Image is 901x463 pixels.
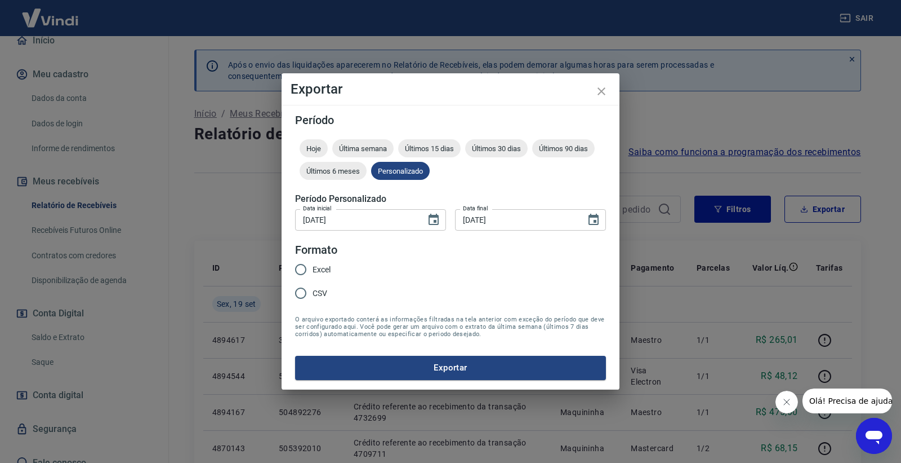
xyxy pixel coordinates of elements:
[300,144,328,153] span: Hoje
[465,144,528,153] span: Últimos 30 dias
[775,391,798,413] iframe: Fechar mensagem
[398,139,461,157] div: Últimos 15 dias
[455,209,578,230] input: DD/MM/YYYY
[582,209,605,231] button: Choose date, selected date is 19 de set de 2025
[465,139,528,157] div: Últimos 30 dias
[291,82,610,96] h4: Exportar
[332,144,394,153] span: Última semana
[802,389,892,413] iframe: Mensagem da empresa
[300,139,328,157] div: Hoje
[532,139,595,157] div: Últimos 90 dias
[7,8,95,17] span: Olá! Precisa de ajuda?
[295,209,418,230] input: DD/MM/YYYY
[371,162,430,180] div: Personalizado
[300,162,367,180] div: Últimos 6 meses
[856,418,892,454] iframe: Botão para abrir a janela de mensagens
[371,167,430,175] span: Personalizado
[295,114,606,126] h5: Período
[313,264,331,276] span: Excel
[532,144,595,153] span: Últimos 90 dias
[295,242,337,258] legend: Formato
[295,356,606,380] button: Exportar
[588,78,615,105] button: close
[332,139,394,157] div: Última semana
[300,167,367,175] span: Últimos 6 meses
[422,209,445,231] button: Choose date, selected date is 19 de set de 2025
[398,144,461,153] span: Últimos 15 dias
[295,193,606,205] h5: Período Personalizado
[313,288,327,299] span: CSV
[463,204,488,213] label: Data final
[303,204,332,213] label: Data inicial
[295,316,606,338] span: O arquivo exportado conterá as informações filtradas na tela anterior com exceção do período que ...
